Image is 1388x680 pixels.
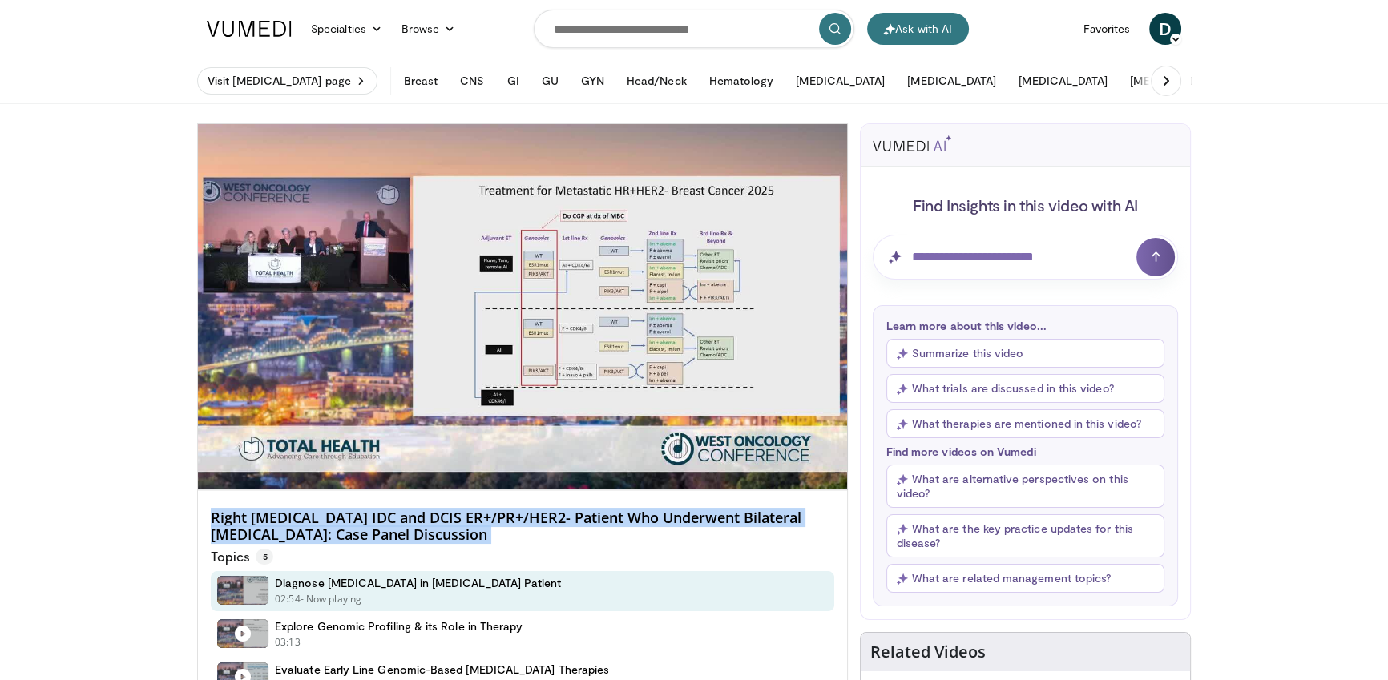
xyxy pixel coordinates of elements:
[786,65,894,97] button: [MEDICAL_DATA]
[207,21,292,37] img: VuMedi Logo
[197,67,377,95] a: Visit [MEDICAL_DATA] page
[886,409,1164,438] button: What therapies are mentioned in this video?
[450,65,494,97] button: CNS
[873,195,1178,215] h4: Find Insights in this video with AI
[571,65,614,97] button: GYN
[256,549,273,565] span: 5
[275,662,609,677] h4: Evaluate Early Line Genomic-Based [MEDICAL_DATA] Therapies
[886,374,1164,403] button: What trials are discussed in this video?
[275,635,301,650] p: 03:13
[1073,13,1140,45] a: Favorites
[898,65,1006,97] button: [MEDICAL_DATA]
[1120,65,1229,97] button: [MEDICAL_DATA]
[275,576,561,590] h4: Diagnose [MEDICAL_DATA] in [MEDICAL_DATA] Patient
[301,13,392,45] a: Specialties
[886,564,1164,593] button: What are related management topics?
[198,124,847,490] video-js: Video Player
[532,65,568,97] button: GU
[211,549,273,565] p: Topics
[497,65,528,97] button: GI
[275,619,523,634] h4: Explore Genomic Profiling & its Role in Therapy
[886,445,1164,458] p: Find more videos on Vumedi
[873,235,1178,280] input: Question for AI
[211,509,834,544] h4: Right [MEDICAL_DATA] IDC and DCIS ER+/PR+/HER2- Patient Who Underwent Bilateral [MEDICAL_DATA]: C...
[534,10,854,48] input: Search topics, interventions
[275,592,301,606] p: 02:54
[394,65,447,97] button: Breast
[617,65,696,97] button: Head/Neck
[873,135,951,151] img: vumedi-ai-logo.svg
[886,319,1164,332] p: Learn more about this video...
[867,13,969,45] button: Ask with AI
[886,514,1164,557] button: What are the key practice updates for this disease?
[392,13,466,45] a: Browse
[870,642,986,662] h4: Related Videos
[301,592,362,606] p: - Now playing
[700,65,784,97] button: Hematology
[886,339,1164,368] button: Summarize this video
[1149,13,1181,45] a: D
[886,465,1164,508] button: What are alternative perspectives on this video?
[1009,65,1117,97] button: [MEDICAL_DATA]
